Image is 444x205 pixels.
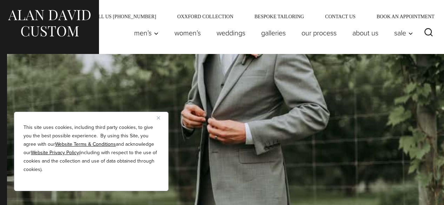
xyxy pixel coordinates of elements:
a: Oxxford Collection [167,14,244,19]
img: Alan David Custom [7,8,91,39]
a: Book an Appointment [366,14,437,19]
a: Contact Us [314,14,366,19]
nav: Secondary Navigation [81,14,437,19]
a: Bespoke Tailoring [244,14,314,19]
span: Men’s [134,29,159,36]
a: Website Privacy Policy [31,149,79,156]
a: Our Process [294,26,345,40]
a: Women’s [167,26,209,40]
a: Galleries [253,26,294,40]
nav: Primary Navigation [126,26,417,40]
button: Close [157,114,165,122]
a: weddings [209,26,253,40]
span: Sale [394,29,413,36]
a: Website Terms & Conditions [55,141,116,148]
a: Call Us [PHONE_NUMBER] [81,14,167,19]
button: View Search Form [420,25,437,41]
a: About Us [345,26,386,40]
p: This site uses cookies, including third party cookies, to give you the best possible experience. ... [24,123,159,174]
img: Close [157,116,160,119]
